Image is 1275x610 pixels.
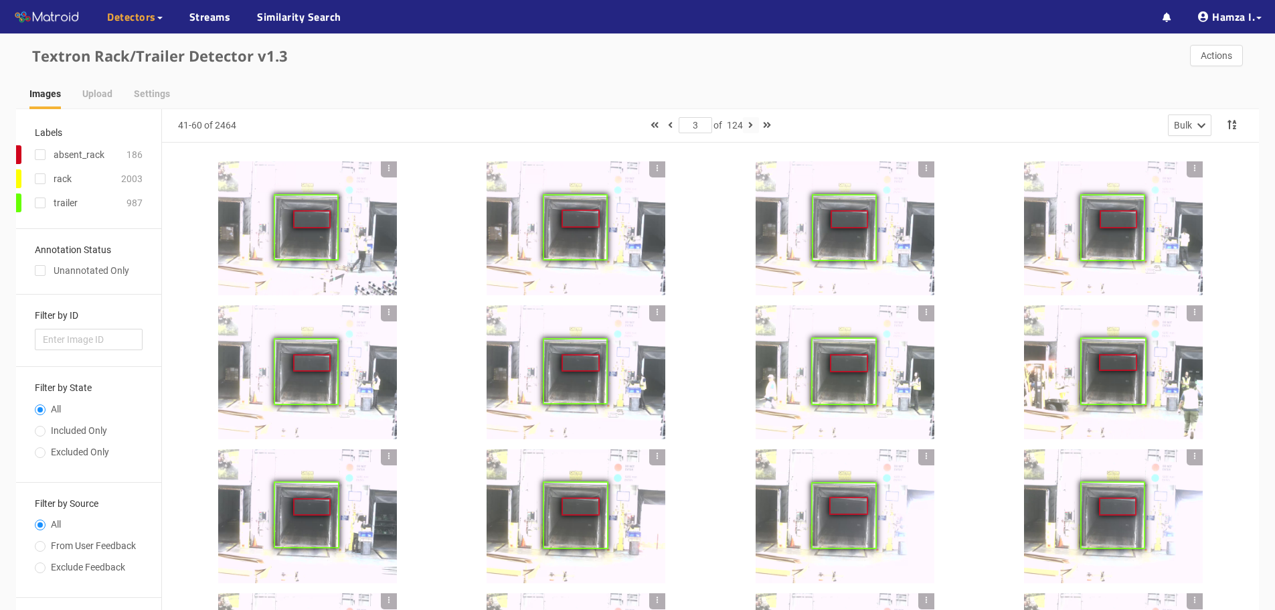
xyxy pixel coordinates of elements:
div: Settings [134,86,170,101]
span: Actions [1201,48,1232,63]
span: Included Only [46,425,112,436]
div: Images [29,86,61,101]
span: Hamza I. [1212,9,1255,25]
span: All [46,519,66,530]
div: trailer [54,196,78,210]
h3: Filter by State [35,383,143,393]
span: Exclude Feedback [46,562,131,573]
span: From User Feedback [46,540,141,551]
button: Actions [1190,45,1243,66]
div: 41-60 of 2464 [178,118,236,133]
a: Streams [189,9,231,25]
h3: Annotation Status [35,245,143,255]
a: Similarity Search [257,9,341,25]
span: All [46,404,66,414]
div: 987 [126,196,143,210]
div: 2003 [121,171,143,186]
span: Detectors [107,9,156,25]
div: Labels [35,125,62,140]
span: of 124 [713,120,743,131]
div: Unannotated Only [35,263,143,278]
button: Bulk [1168,115,1211,136]
h3: Filter by ID [35,311,143,321]
input: Enter Image ID [35,329,143,350]
img: Matroid logo [13,7,80,27]
div: Upload [82,86,112,101]
span: Excluded Only [46,447,114,457]
h3: Filter by Source [35,499,143,509]
div: Textron Rack/Trailer Detector v1.3 [32,44,638,68]
div: absent_rack [54,147,104,162]
div: 186 [126,147,143,162]
div: rack [54,171,72,186]
div: Bulk [1174,118,1192,133]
